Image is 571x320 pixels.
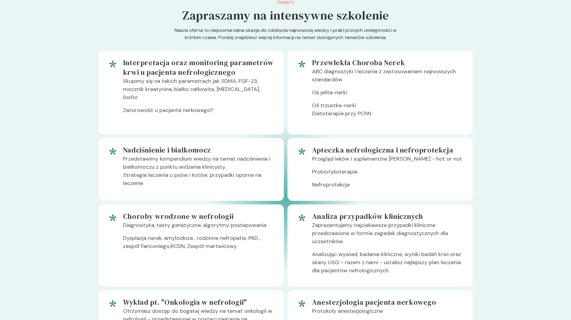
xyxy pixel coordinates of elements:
p: Zaprezentujemy najciekawsze przypadki kliniczne przedstawione w formie zagadek diagnostycznych dl... [312,221,463,250]
p: Probiotykoterapia [312,168,463,181]
p: Zatorowość u pacjenta nerkowego? [123,106,274,119]
p: ABC diagnostyki i leczenia z zastosowaniem najnowszych standardów [312,68,463,89]
p: Nasza oferta to niepowtarzalna okazja do zdobycia najnowszej wiedzy i praktycznych umiejętności w... [170,27,401,51]
p: Przedstawimy kompendium wiedzy na temat nadciśnienia i białkomoczu z punktu widzenia klinicysty. ... [123,155,274,192]
h5: Apteczka nefrologiczna i nefroprotekcja [312,145,463,155]
h5: Zapraszamy na intensywne szkolenie [182,6,389,24]
h5: Przewlekła Choroba Nerek [312,58,463,68]
p: Oś trzustka-nerki Dietoterapia przy PChN [312,101,463,122]
p: Protokoły anestezjologiczne [312,307,463,320]
h5: Analiza przypadków klinicznych [312,212,463,221]
p: Analizując wywiad, badanie kliniczne, wyniki badań krwi oraz skany USG - razem z nami - ustalisz ... [312,250,463,279]
h5: Choroby wrodzone w nefrologii [123,212,274,221]
h5: Interpretacja oraz monitoring parametrów krwi u pacjenta nefrologicznego [123,58,274,77]
p: Oś jelita-nerki [312,89,463,101]
h5: Wykład pt. "Onkologia w nefrologii" [123,297,274,307]
p: Przegląd leków i suplementów [PERSON_NAME] - hot or not [312,155,463,168]
p: Dysplazja nerek, amyloidoza , rodzinne nefropatie, PKD , zespół Fanconiego,RCDN, Zespół martwicowy [123,234,274,255]
p: Nefroprotekcja [312,181,463,194]
h5: Anestezjologia pacjenta nerkowego [312,297,463,307]
p: Diagnostyka, testy genetyczne, algorytmy postepowania [123,221,274,234]
p: Skupimy się na takich parametrach jak SDMA, FGF-23, mocznik kreatynina, białko całkowite, [MEDICA... [123,77,274,106]
h5: Nadciśnienie i białkomocz [123,145,274,155]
